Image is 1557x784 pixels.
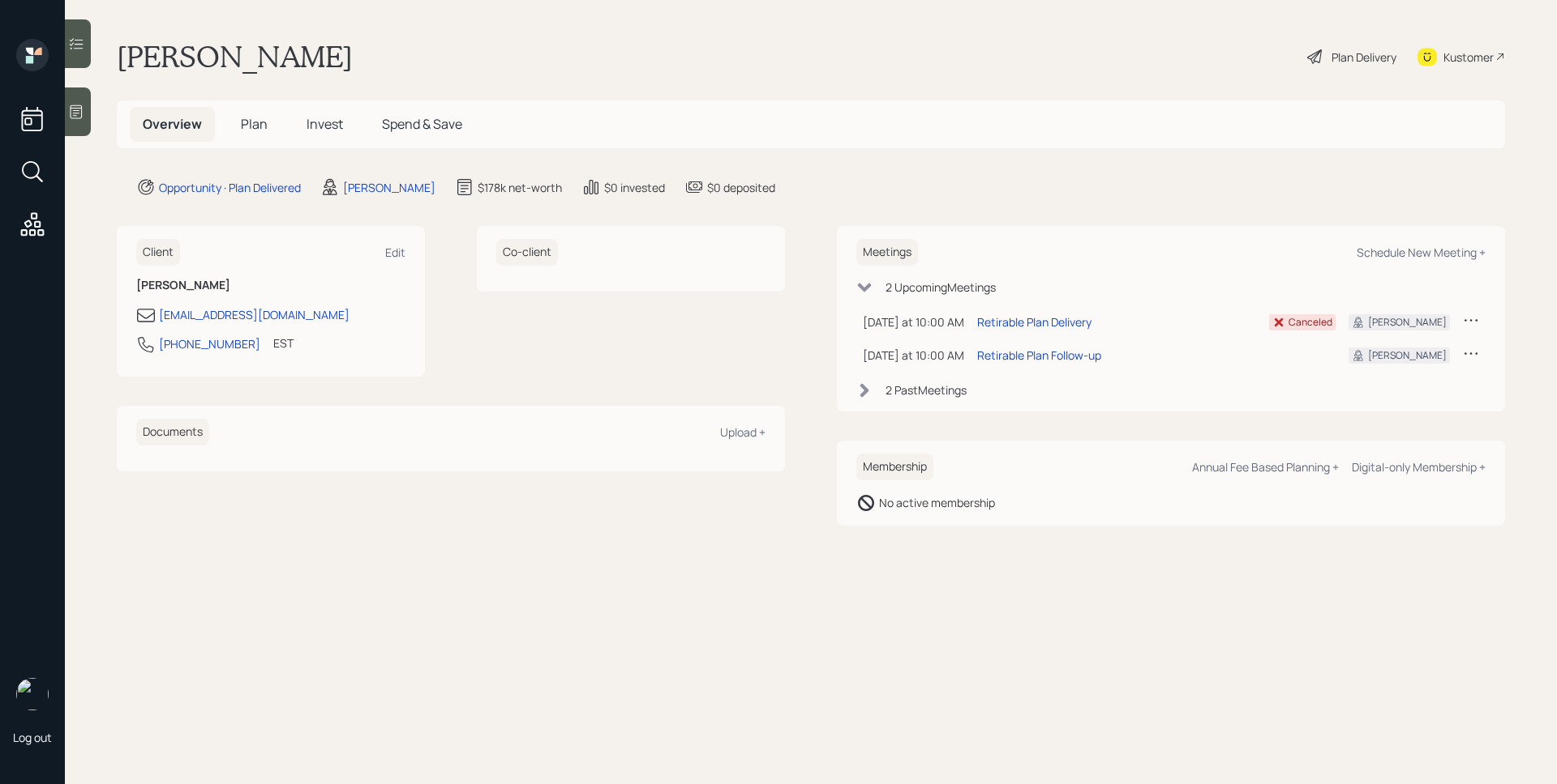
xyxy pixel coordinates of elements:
[1332,49,1396,66] div: Plan Delivery
[1368,348,1447,363] div: [PERSON_NAME]
[1357,245,1486,260] div: Schedule New Meeting +
[478,179,562,196] div: $178k net-worth
[382,115,462,133] span: Spend & Save
[343,179,435,196] div: [PERSON_NAME]
[159,179,301,196] div: Opportunity · Plan Delivered
[307,115,343,133] span: Invest
[1443,49,1494,66] div: Kustomer
[856,454,933,480] h6: Membership
[136,239,180,266] h6: Client
[886,279,996,296] div: 2 Upcoming Meeting s
[273,334,294,352] div: EST
[856,239,918,266] h6: Meetings
[1368,315,1447,330] div: [PERSON_NAME]
[720,424,766,440] div: Upload +
[143,115,202,133] span: Overview
[385,245,405,260] div: Edit
[863,347,964,364] div: [DATE] at 10:00 AM
[159,306,350,323] div: [EMAIL_ADDRESS][DOMAIN_NAME]
[496,239,558,266] h6: Co-client
[863,313,964,330] div: [DATE] at 10:00 AM
[977,313,1092,330] div: Retirable Plan Delivery
[136,279,405,292] h6: [PERSON_NAME]
[16,678,49,710] img: james-distasi-headshot.png
[1289,315,1332,330] div: Canceled
[707,179,775,196] div: $0 deposited
[117,39,353,75] h1: [PERSON_NAME]
[886,381,967,398] div: 2 Past Meeting s
[977,347,1101,364] div: Retirable Plan Follow-up
[1192,459,1339,475] div: Annual Fee Based Planning +
[13,730,52,745] div: Log out
[879,494,995,511] div: No active membership
[1352,459,1486,475] div: Digital-only Membership +
[159,335,260,352] div: [PHONE_NUMBER]
[136,419,209,445] h6: Documents
[604,179,665,196] div: $0 invested
[241,115,268,133] span: Plan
